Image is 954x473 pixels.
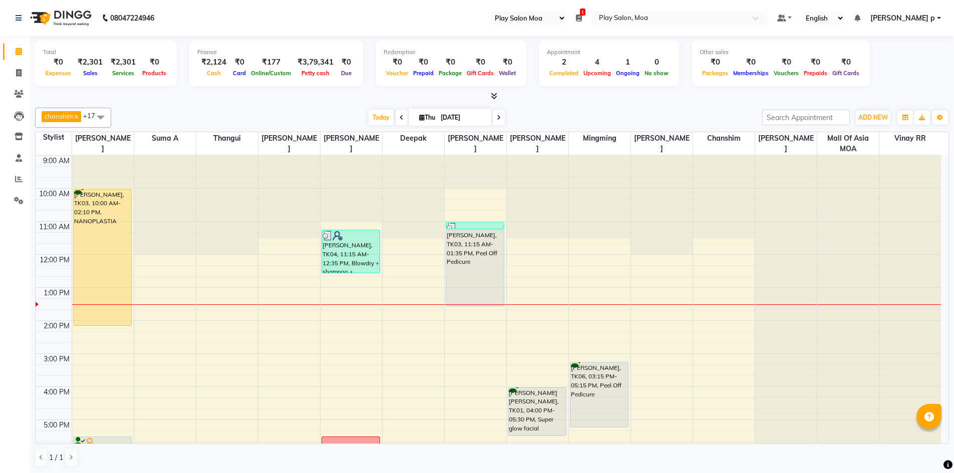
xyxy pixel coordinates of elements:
div: [PERSON_NAME], TK04, 11:15 AM-12:35 PM, Blowdry + shampoo + conditioner [KERASTASE] Medium [322,230,380,273]
div: 4:00 PM [42,387,72,397]
input: 2025-09-04 [438,110,488,125]
span: Products [140,70,169,77]
div: ₹0 [338,57,355,68]
div: ₹0 [700,57,731,68]
div: 10:00 AM [37,189,72,199]
div: ₹177 [248,57,293,68]
span: Package [436,70,464,77]
div: ₹0 [230,57,248,68]
span: Upcoming [581,70,613,77]
span: Thu [417,114,438,121]
span: Vouchers [771,70,801,77]
div: [PERSON_NAME], TK06, 03:15 PM-05:15 PM, Peel Off Pedicure [570,362,628,427]
div: Other sales [700,48,862,57]
div: Redemption [384,48,518,57]
span: Online/Custom [248,70,293,77]
div: Finance [197,48,355,57]
iframe: chat widget [912,433,944,463]
div: 2:00 PM [42,321,72,331]
span: [PERSON_NAME] [631,132,693,155]
span: [PERSON_NAME] [72,132,134,155]
div: 5:00 PM [42,420,72,430]
div: [PERSON_NAME], TK03, 10:00 AM-02:10 PM, NANOPLASTIA [74,189,132,325]
div: 2 [547,57,581,68]
span: Gift Cards [830,70,862,77]
input: Search Appointment [762,110,850,125]
span: [PERSON_NAME] [258,132,320,155]
div: ₹3,79,341 [293,57,338,68]
span: Mall of Asia MOA [817,132,879,155]
span: chanshim [45,112,74,120]
a: x [74,112,78,120]
span: Due [339,70,354,77]
div: Sneha ., TK05, 11:00 AM-11:15 AM, Threading-Eye Brow Shaping [446,222,504,229]
div: ₹2,124 [197,57,230,68]
span: No show [642,70,671,77]
div: Total [43,48,169,57]
span: Completed [547,70,581,77]
div: ₹2,301 [74,57,107,68]
div: 1:00 PM [42,288,72,298]
div: Stylist [36,132,72,143]
div: 3:00 PM [42,354,72,364]
img: logo [26,4,94,32]
button: ADD NEW [856,111,890,125]
div: ₹0 [801,57,830,68]
div: 1 [613,57,642,68]
span: ADD NEW [858,114,888,121]
div: 0 [642,57,671,68]
span: Deepak [383,132,444,145]
div: ₹0 [411,57,436,68]
span: [PERSON_NAME] [755,132,817,155]
span: Petty cash [299,70,332,77]
a: 1 [576,14,582,23]
span: Ongoing [613,70,642,77]
span: [PERSON_NAME] [321,132,382,155]
span: 1 / 1 [49,452,63,463]
div: [PERSON_NAME], TK03, 11:15 AM-01:35 PM, Peel Off Pedicure [446,230,504,306]
b: 08047224946 [110,4,154,32]
span: Suma A [134,132,196,145]
div: ₹0 [731,57,771,68]
span: +17 [83,112,103,120]
span: chanshim [693,132,755,145]
span: Sales [81,70,100,77]
span: [PERSON_NAME] p [870,13,935,24]
span: Wallet [496,70,518,77]
span: Prepaids [801,70,830,77]
div: [PERSON_NAME] [PERSON_NAME], TK01, 04:00 PM-05:30 PM, Super glow facial treatment [508,387,566,435]
span: Vinay RR [879,132,941,145]
div: ₹0 [436,57,464,68]
span: Thangui [196,132,258,145]
div: ₹0 [771,57,801,68]
div: ₹0 [830,57,862,68]
span: Today [369,110,394,125]
span: 1 [580,9,585,16]
div: ₹2,301 [107,57,140,68]
div: ₹0 [496,57,518,68]
span: Gift Cards [464,70,496,77]
div: 11:00 AM [37,222,72,232]
span: Expenses [43,70,74,77]
span: [PERSON_NAME] [445,132,506,155]
span: Prepaid [411,70,436,77]
span: Card [230,70,248,77]
span: Memberships [731,70,771,77]
span: Voucher [384,70,411,77]
div: ₹0 [384,57,411,68]
div: 9:00 AM [41,156,72,166]
span: Cash [204,70,223,77]
div: 4 [581,57,613,68]
div: Appointment [547,48,671,57]
div: ₹0 [464,57,496,68]
span: mingming [569,132,630,145]
span: [PERSON_NAME] [507,132,568,155]
span: Services [110,70,137,77]
div: ₹0 [43,57,74,68]
div: ₹0 [140,57,169,68]
span: Packages [700,70,731,77]
div: 12:00 PM [38,255,72,265]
